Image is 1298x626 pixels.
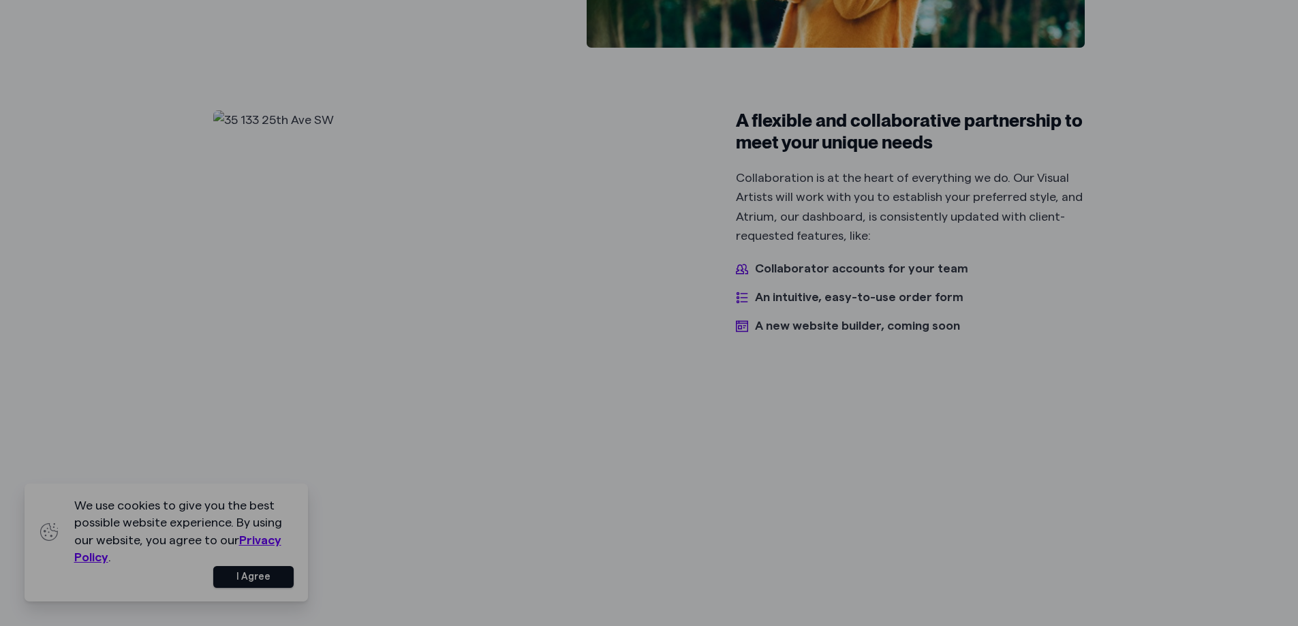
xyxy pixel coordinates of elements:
[755,319,960,334] span: A new website builder, coming soon
[1252,580,1284,612] iframe: gist-messenger-bubble-iframe
[74,497,294,566] p: We use cookies to give you the best possible website experience. By using our website, you agree ...
[755,290,963,305] span: An intuitive, easy-to-use order form
[213,566,294,588] button: I Agree
[736,110,1085,155] h3: A flexible and collaborative partnership to meet your unique needs
[736,168,1085,246] p: Collaboration is at the heart of everything we do. Our Visual Artists will work with you to estab...
[74,534,281,563] a: Privacy Policy
[755,262,968,277] span: Collaborator accounts for your team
